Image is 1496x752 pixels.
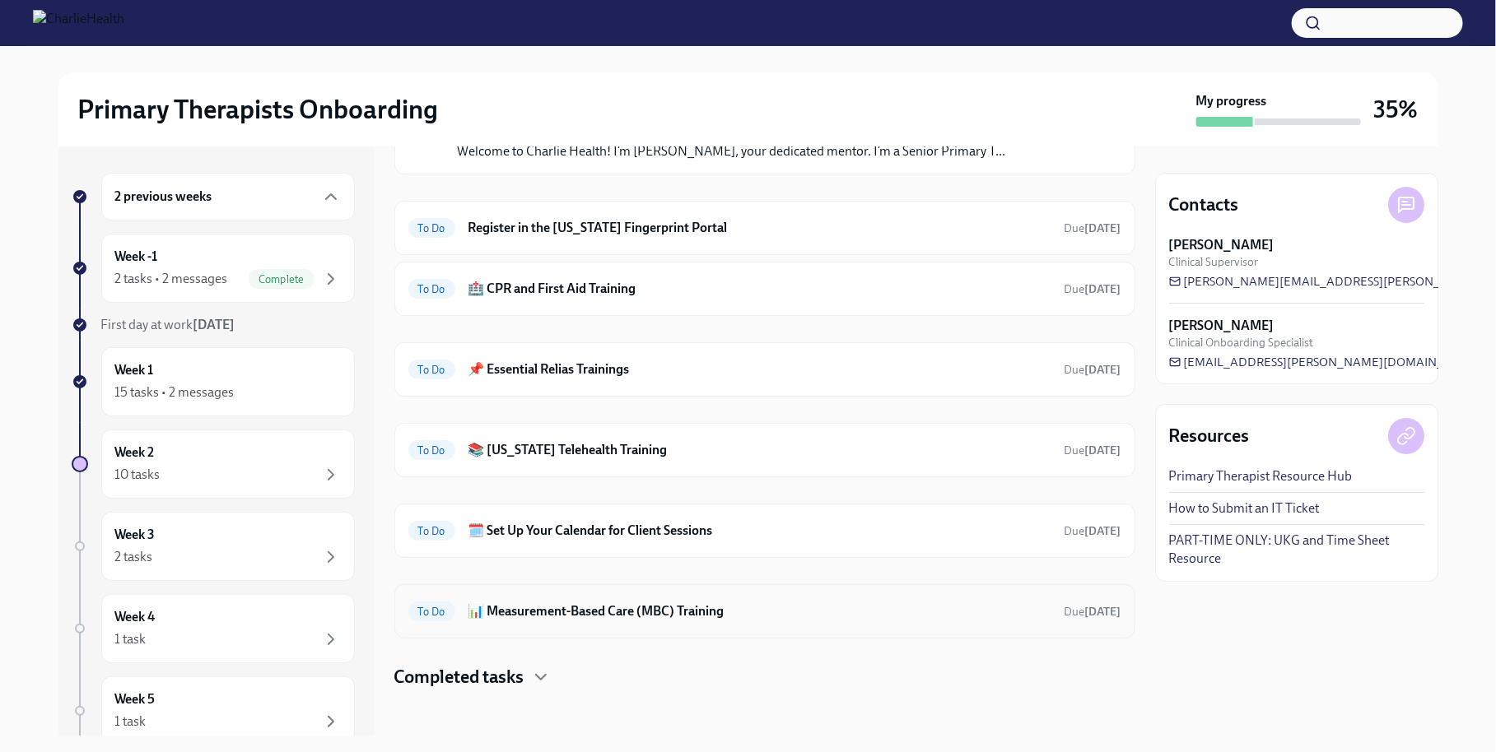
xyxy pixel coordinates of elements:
span: To Do [408,525,455,537]
h4: Resources [1169,424,1250,448]
span: August 13th, 2025 10:00 [1065,604,1121,620]
h3: 35% [1374,95,1419,124]
h6: Week -1 [115,248,158,266]
a: How to Submit an IT Ticket [1169,499,1320,518]
h6: 📊 Measurement-Based Care (MBC) Training [468,602,1051,620]
span: August 16th, 2025 10:00 [1065,281,1121,297]
h6: 📌 Essential Relias Trainings [468,360,1051,378]
h6: Week 4 [115,608,156,626]
span: Due [1065,605,1121,619]
span: Complete [249,273,315,285]
span: Clinical Supervisor [1169,254,1259,270]
h6: 2 previous weeks [115,188,212,206]
h6: Week 3 [115,526,156,544]
strong: [DATE] [1085,605,1121,619]
img: CharlieHealth [33,10,124,36]
div: 15 tasks • 2 messages [115,383,235,402]
a: First day at work[DATE] [72,316,355,334]
span: To Do [408,222,455,234]
span: Due [1065,221,1121,235]
h6: 🗓️ Set Up Your Calendar for Client Sessions [468,522,1051,540]
span: August 18th, 2025 10:00 [1065,443,1121,458]
div: 2 previous weeks [101,173,355,220]
span: First day at work [101,317,235,332]
a: To Do📌 Essential Relias TrainingsDue[DATE] [408,356,1121,383]
strong: [DATE] [1085,221,1121,235]
a: [EMAIL_ADDRESS][PERSON_NAME][DOMAIN_NAME] [1169,354,1484,370]
strong: [DATE] [1085,443,1121,457]
h2: Primary Therapists Onboarding [78,93,439,126]
strong: [PERSON_NAME] [1169,317,1275,335]
h4: Completed tasks [394,665,524,689]
div: Completed tasks [394,665,1135,689]
h6: Week 2 [115,443,155,462]
span: To Do [408,444,455,457]
div: 1 task [115,713,147,731]
span: Clinical Onboarding Specialist [1169,335,1314,350]
a: To Do🗓️ Set Up Your Calendar for Client SessionsDue[DATE] [408,518,1121,544]
a: Week 41 task [72,594,355,663]
span: August 13th, 2025 10:00 [1065,523,1121,539]
strong: [DATE] [1085,282,1121,296]
strong: My progress [1196,92,1267,110]
a: To DoRegister in the [US_STATE] Fingerprint PortalDue[DATE] [408,215,1121,241]
h6: 🏥 CPR and First Aid Training [468,280,1051,298]
h6: Week 5 [115,690,156,708]
span: Due [1065,282,1121,296]
h6: Register in the [US_STATE] Fingerprint Portal [468,219,1051,237]
div: 10 tasks [115,466,161,484]
a: To Do📊 Measurement-Based Care (MBC) TrainingDue[DATE] [408,598,1121,624]
span: Due [1065,524,1121,538]
p: Welcome to Charlie Health! I’m [PERSON_NAME], your dedicated mentor. I’m a Senior Primary T... [458,142,1006,160]
a: Week 32 tasks [72,512,355,581]
a: Week 115 tasks • 2 messages [72,347,355,416]
h4: Contacts [1169,193,1239,217]
div: 2 tasks [115,548,153,566]
div: 1 task [115,630,147,648]
span: To Do [408,606,455,618]
strong: [DATE] [1085,524,1121,538]
a: To Do🏥 CPR and First Aid TrainingDue[DATE] [408,276,1121,302]
a: Week -12 tasks • 2 messagesComplete [72,234,355,303]
h6: Week 1 [115,361,154,379]
a: To Do📚 [US_STATE] Telehealth TrainingDue[DATE] [408,437,1121,463]
strong: [DATE] [1085,363,1121,377]
span: Due [1065,363,1121,377]
span: August 16th, 2025 10:00 [1065,220,1121,236]
span: Due [1065,443,1121,457]
span: To Do [408,364,455,376]
strong: [PERSON_NAME] [1169,236,1275,254]
a: Primary Therapist Resource Hub [1169,467,1353,485]
h6: 📚 [US_STATE] Telehealth Training [468,441,1051,459]
div: 2 tasks • 2 messages [115,270,228,288]
a: Week 210 tasks [72,429,355,499]
span: To Do [408,283,455,295]
a: Week 51 task [72,676,355,745]
a: PART-TIME ONLY: UKG and Time Sheet Resource [1169,532,1424,568]
strong: [DATE] [193,317,235,332]
span: August 18th, 2025 10:00 [1065,362,1121,378]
